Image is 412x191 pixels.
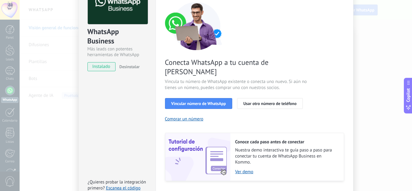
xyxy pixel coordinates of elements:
span: Desinstalar [119,64,140,69]
span: Copilot [405,88,411,102]
button: Usar otro número de teléfono [237,98,303,109]
button: Desinstalar [117,62,140,71]
button: Comprar un número [165,116,204,122]
span: Vincular número de WhatsApp [171,101,226,106]
img: connect number [165,2,228,50]
h2: Conoce cada paso antes de conectar [235,139,338,145]
span: ¿Quieres probar la integración primero? [88,179,146,191]
span: Conecta WhatsApp a tu cuenta de [PERSON_NAME] [165,58,309,76]
span: Usar otro número de teléfono [243,101,296,106]
a: Ver demo [235,169,338,175]
div: WhatsApp Business [87,27,147,46]
span: Nuestra demo interactiva te guía paso a paso para conectar tu cuenta de WhatsApp Business en Kommo. [235,147,338,165]
span: Vincula tu número de WhatsApp existente o conecta uno nuevo. Si aún no tienes un número, puedes c... [165,79,309,91]
div: Más leads con potentes herramientas de WhatsApp [87,46,147,58]
button: Vincular número de WhatsApp [165,98,232,109]
span: instalado [88,62,115,71]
